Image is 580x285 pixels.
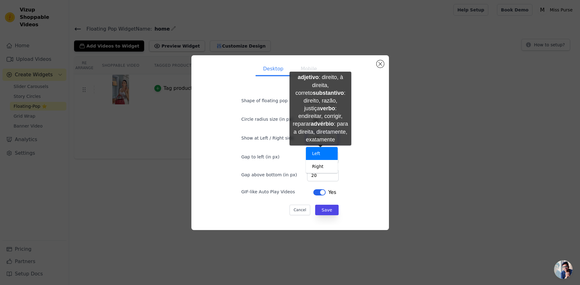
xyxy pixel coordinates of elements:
label: Gap to left (in px) [241,154,280,160]
label: Shape of floating pop [241,98,288,104]
div: Left [306,147,338,160]
label: Gap above bottom (in px) [241,172,297,178]
div: Right [306,160,338,173]
button: Mobile [293,63,324,76]
label: Show at Left / Right side [241,135,294,141]
a: Bate-papo aberto [554,260,573,279]
label: GIF-like Auto Play Videos [241,189,295,195]
span: Yes [328,189,336,196]
button: Close modal [377,60,384,68]
button: Desktop [256,63,291,76]
label: Circle radius size (in px) [241,116,293,122]
button: Save [315,205,339,215]
button: Cancel [290,205,310,215]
